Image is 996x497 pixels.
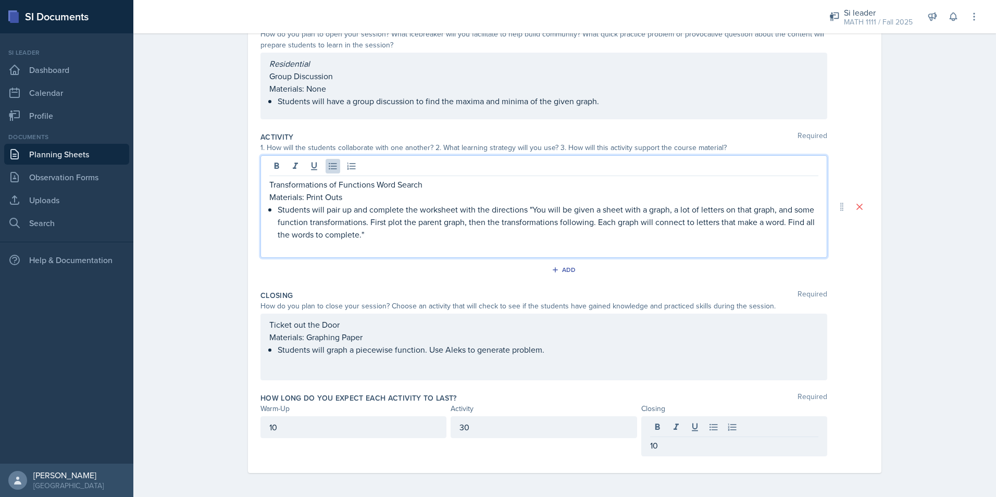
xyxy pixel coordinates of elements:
p: Group Discussion [269,70,818,82]
div: Si leader [4,48,129,57]
div: Activity [451,403,637,414]
div: [GEOGRAPHIC_DATA] [33,480,104,491]
a: Dashboard [4,59,129,80]
a: Profile [4,105,129,126]
div: Add [554,266,576,274]
a: Planning Sheets [4,144,129,165]
span: Required [798,393,827,403]
div: Help & Documentation [4,250,129,270]
label: Activity [260,132,294,142]
a: Search [4,213,129,233]
div: Si leader [844,6,913,19]
p: 10 [269,421,438,433]
p: 10 [650,439,818,452]
label: How long do you expect each activity to last? [260,393,457,403]
p: 30 [459,421,628,433]
div: [PERSON_NAME] [33,470,104,480]
p: Students will pair up and complete the worksheet with the directions "You will be given a sheet w... [278,203,818,241]
div: Closing [641,403,827,414]
p: Students will have a group discussion to find the maxima and minima of the given graph. [278,95,818,107]
p: Ticket out the Door [269,318,818,331]
p: Materials: Graphing Paper [269,331,818,343]
p: Materials: Print Outs [269,191,818,203]
p: Materials: None [269,82,818,95]
div: 1. How will the students collaborate with one another? 2. What learning strategy will you use? 3.... [260,142,827,153]
div: How do you plan to open your session? What icebreaker will you facilitate to help build community... [260,29,827,51]
p: Students will graph a piecewise function. Use Aleks to generate problem. [278,343,818,356]
span: Required [798,132,827,142]
div: How do you plan to close your session? Choose an activity that will check to see if the students ... [260,301,827,312]
a: Observation Forms [4,167,129,188]
button: Add [548,262,582,278]
p: Transformations of Functions Word Search [269,178,818,191]
a: Calendar [4,82,129,103]
em: Residential [269,58,310,69]
span: Required [798,290,827,301]
div: MATH 1111 / Fall 2025 [844,17,913,28]
div: Warm-Up [260,403,446,414]
div: Documents [4,132,129,142]
label: Closing [260,290,293,301]
a: Uploads [4,190,129,210]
